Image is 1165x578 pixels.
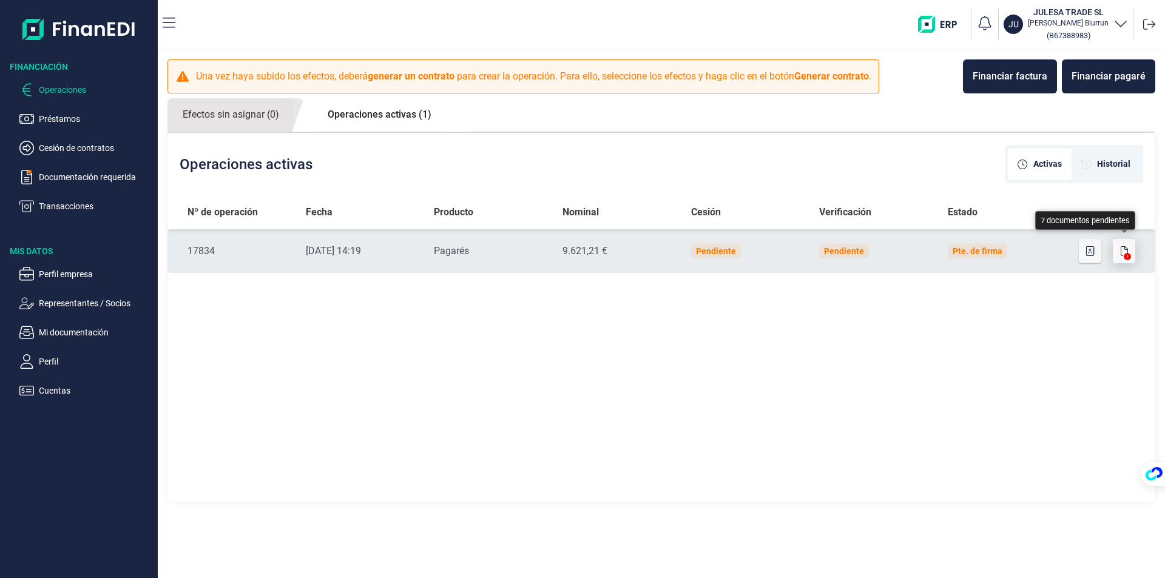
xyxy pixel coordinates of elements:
[19,296,153,311] button: Representantes / Socios
[824,246,864,256] div: Pendiente
[1028,6,1109,18] h3: JULESA TRADE SL
[19,170,153,184] button: Documentación requerida
[39,112,153,126] p: Préstamos
[19,383,153,398] button: Cuentas
[1047,31,1090,40] small: Copiar cif
[19,325,153,340] button: Mi documentación
[691,205,721,220] span: Cesión
[963,59,1057,93] button: Financiar factura
[434,244,543,258] div: Pagarés
[1072,69,1146,84] div: Financiar pagaré
[39,383,153,398] p: Cuentas
[187,205,258,220] span: Nº de operación
[180,156,312,173] h2: Operaciones activas
[196,69,871,84] p: Una vez haya subido los efectos, deberá para crear la operación. Para ello, seleccione los efecto...
[19,112,153,126] button: Préstamos
[1035,211,1135,230] div: 7 documentos pendientes
[948,205,978,220] span: Estado
[434,205,473,220] span: Producto
[19,82,153,97] button: Operaciones
[1008,148,1072,180] div: [object Object]
[819,205,871,220] span: Verificación
[1028,18,1109,28] p: [PERSON_NAME] Biurrun
[368,70,454,82] b: generar un contrato
[39,199,153,213] p: Transacciones
[312,98,447,131] a: Operaciones activas (1)
[1033,158,1062,170] span: Activas
[1072,148,1140,180] div: [object Object]
[39,296,153,311] p: Representantes / Socios
[19,141,153,155] button: Cesión de contratos
[39,267,153,281] p: Perfil empresa
[562,205,599,220] span: Nominal
[1004,6,1128,42] button: JUJULESA TRADE SL[PERSON_NAME] Biurrun(B67388983)
[187,244,286,258] div: 17834
[918,16,966,33] img: erp
[953,246,1002,256] div: Pte. de firma
[306,205,333,220] span: Fecha
[1097,158,1130,170] span: Historial
[39,82,153,97] p: Operaciones
[167,98,294,132] a: Efectos sin asignar (0)
[19,199,153,213] button: Transacciones
[562,244,672,258] div: 9.621,21 €
[22,10,136,49] img: Logo de aplicación
[1062,59,1155,93] button: Financiar pagaré
[39,141,153,155] p: Cesión de contratos
[39,354,153,369] p: Perfil
[19,267,153,281] button: Perfil empresa
[306,244,415,258] div: [DATE] 14:19
[973,69,1047,84] div: Financiar factura
[696,246,736,256] div: Pendiente
[39,170,153,184] p: Documentación requerida
[19,354,153,369] button: Perfil
[1008,18,1019,30] p: JU
[39,325,153,340] p: Mi documentación
[794,70,869,82] b: Generar contrato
